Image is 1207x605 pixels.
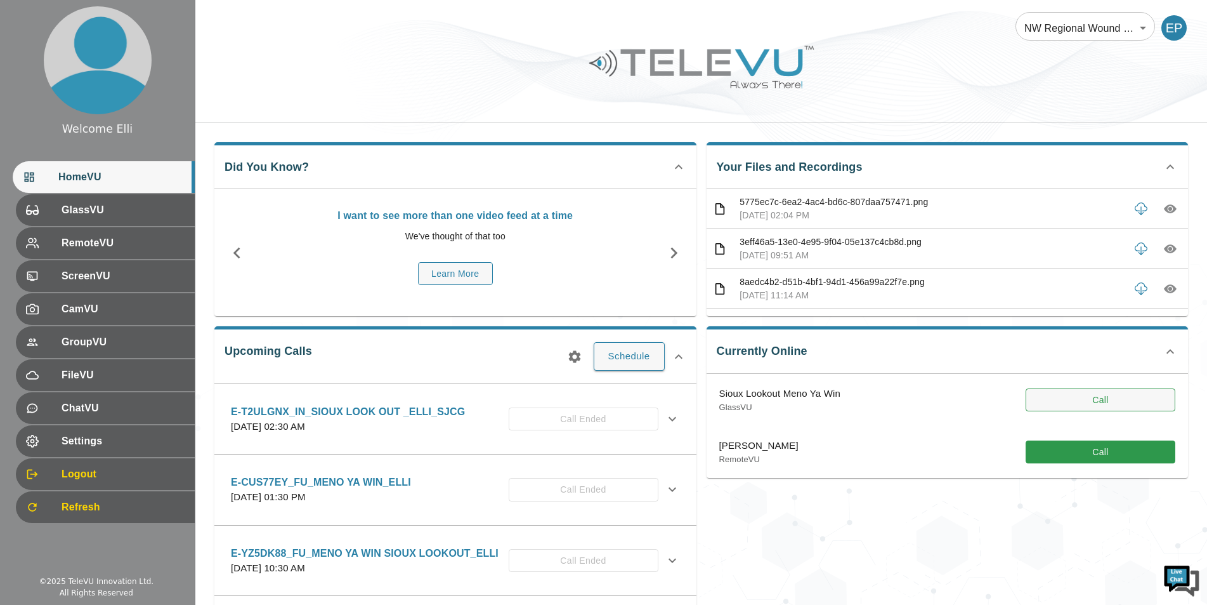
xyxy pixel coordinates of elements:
[221,397,690,442] div: E-T2ULGNX_IN_SIOUX LOOK OUT _ELLI_SJCG[DATE] 02:30 AMCall Ended
[16,458,195,490] div: Logout
[62,467,185,482] span: Logout
[1163,561,1201,599] img: Chat Widget
[62,203,185,218] span: GlassVU
[66,67,213,83] div: Chat with us now
[1161,15,1187,41] div: EP
[16,326,195,358] div: GroupVU
[719,439,799,453] p: [PERSON_NAME]
[62,500,185,515] span: Refresh
[44,6,152,114] img: profile.png
[6,347,242,391] textarea: Type your message and hit 'Enter'
[587,41,816,93] img: Logo
[62,269,185,284] span: ScreenVU
[740,276,1123,289] p: 8aedc4b2-d51b-4bf1-94d1-456a99a22f7e.png
[418,262,493,286] button: Learn More
[740,236,1123,249] p: 3eff46a5-13e0-4e95-9f04-05e137c4cb8d.png
[231,561,499,576] p: [DATE] 10:30 AM
[719,401,840,414] p: GlassVU
[266,230,645,243] p: We've thought of that too
[594,342,665,370] button: Schedule
[740,209,1123,222] p: [DATE] 02:04 PM
[16,194,195,226] div: GlassVU
[62,236,185,251] span: RemoteVU
[16,260,195,292] div: ScreenVU
[16,392,195,424] div: ChatVU
[16,425,195,457] div: Settings
[719,453,799,466] p: RemoteVU
[62,121,133,137] div: Welcome Elli
[16,227,195,259] div: RemoteVU
[208,6,238,37] div: Minimize live chat window
[231,475,411,490] p: E-CUS77EY_FU_MENO YA WIN_ELLI
[719,387,840,401] p: Sioux Lookout Meno Ya Win
[39,576,153,587] div: © 2025 TeleVU Innovation Ltd.
[62,434,185,449] span: Settings
[22,59,53,91] img: d_736959983_company_1615157101543_736959983
[13,161,195,193] div: HomeVU
[740,196,1123,209] p: 5775ec7c-6ea2-4ac4-bd6c-807daa757471.png
[62,335,185,350] span: GroupVU
[60,587,133,599] div: All Rights Reserved
[221,538,690,583] div: E-YZ5DK88_FU_MENO YA WIN SIOUX LOOKOUT_ELLI[DATE] 10:30 AMCall Ended
[231,404,465,420] p: E-T2ULGNX_IN_SIOUX LOOK OUT _ELLI_SJCG
[1026,441,1175,464] button: Call
[74,160,175,288] span: We're online!
[231,546,499,561] p: E-YZ5DK88_FU_MENO YA WIN SIOUX LOOKOUT_ELLI
[221,467,690,512] div: E-CUS77EY_FU_MENO YA WIN_ELLI[DATE] 01:30 PMCall Ended
[62,401,185,416] span: ChatVU
[740,249,1123,262] p: [DATE] 09:51 AM
[16,491,195,523] div: Refresh
[231,490,411,505] p: [DATE] 01:30 PM
[266,208,645,223] p: I want to see more than one video feed at a time
[58,170,185,185] span: HomeVU
[62,368,185,383] span: FileVU
[16,359,195,391] div: FileVU
[740,316,1123,329] p: 47f659a8-01cf-4f29-af40-faf5e3a43453.png
[16,293,195,325] div: CamVU
[231,420,465,434] p: [DATE] 02:30 AM
[62,302,185,317] span: CamVU
[1015,10,1155,46] div: NW Regional Wound Care
[740,289,1123,302] p: [DATE] 11:14 AM
[1026,389,1175,412] button: Call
